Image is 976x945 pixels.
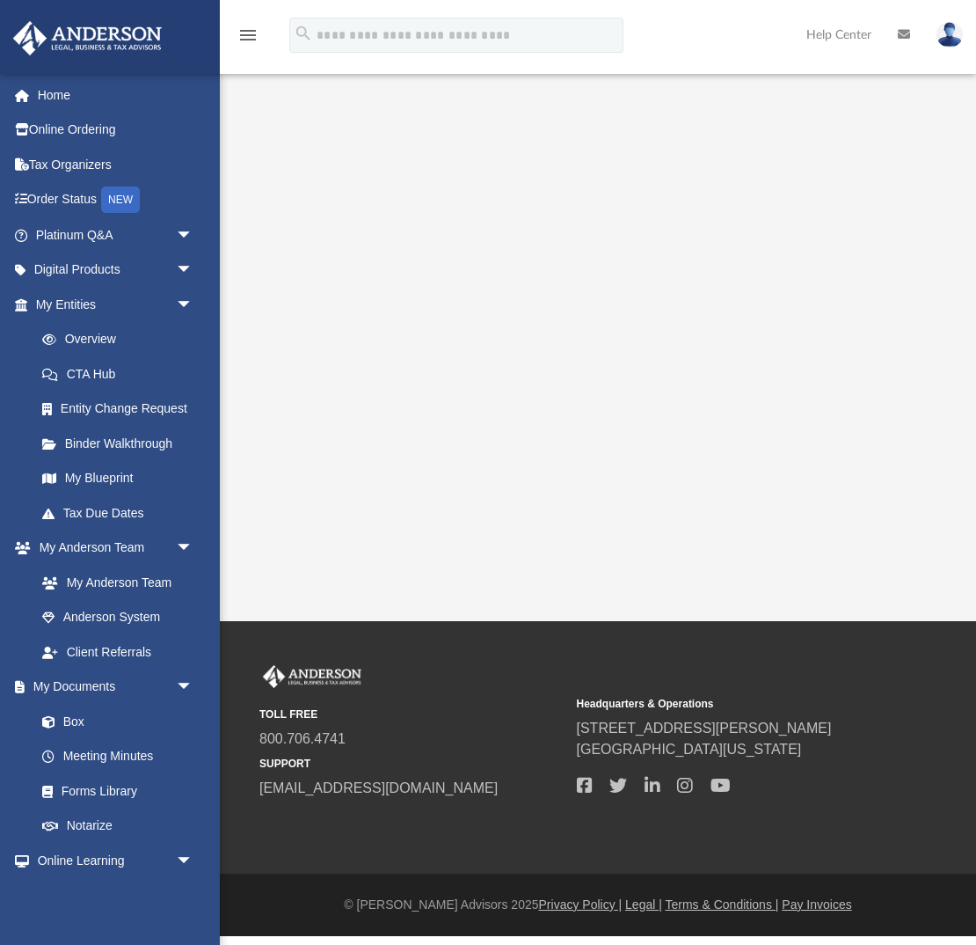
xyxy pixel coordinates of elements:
[25,739,211,774] a: Meeting Minutes
[101,187,140,213] div: NEW
[259,780,498,795] a: [EMAIL_ADDRESS][DOMAIN_NAME]
[259,707,564,722] small: TOLL FREE
[12,147,220,182] a: Tax Organizers
[25,322,220,357] a: Overview
[176,253,211,289] span: arrow_drop_down
[25,634,211,670] a: Client Referrals
[176,670,211,706] span: arrow_drop_down
[666,897,779,912] a: Terms & Conditions |
[237,25,259,46] i: menu
[625,897,662,912] a: Legal |
[936,22,963,48] img: User Pic
[12,843,211,878] a: Online Learningarrow_drop_down
[12,670,211,705] a: My Documentsarrow_drop_down
[577,742,802,757] a: [GEOGRAPHIC_DATA][US_STATE]
[25,461,211,496] a: My Blueprint
[25,495,220,531] a: Tax Due Dates
[12,531,211,566] a: My Anderson Teamarrow_drop_down
[25,565,202,600] a: My Anderson Team
[8,21,167,55] img: Anderson Advisors Platinum Portal
[12,217,220,253] a: Platinum Q&Aarrow_drop_down
[577,696,882,712] small: Headquarters & Operations
[12,77,220,113] a: Home
[176,217,211,253] span: arrow_drop_down
[12,113,220,148] a: Online Ordering
[25,356,220,392] a: CTA Hub
[25,704,202,739] a: Box
[12,182,220,218] a: Order StatusNEW
[577,721,832,736] a: [STREET_ADDRESS][PERSON_NAME]
[259,756,564,772] small: SUPPORT
[176,531,211,567] span: arrow_drop_down
[25,809,211,844] a: Notarize
[237,33,259,46] a: menu
[25,773,202,809] a: Forms Library
[25,600,211,635] a: Anderson System
[176,287,211,323] span: arrow_drop_down
[294,24,313,43] i: search
[176,843,211,879] span: arrow_drop_down
[25,426,220,461] a: Binder Walkthrough
[259,731,346,746] a: 800.706.4741
[25,878,211,913] a: Courses
[25,392,220,427] a: Entity Change Request
[782,897,851,912] a: Pay Invoices
[220,896,976,914] div: © [PERSON_NAME] Advisors 2025
[539,897,623,912] a: Privacy Policy |
[259,665,365,688] img: Anderson Advisors Platinum Portal
[12,253,220,288] a: Digital Productsarrow_drop_down
[12,287,220,322] a: My Entitiesarrow_drop_down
